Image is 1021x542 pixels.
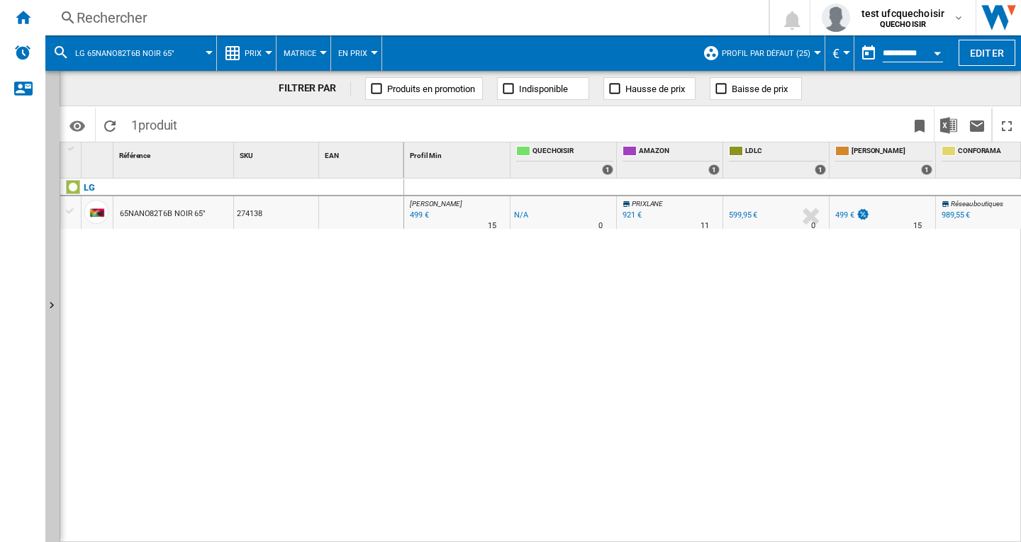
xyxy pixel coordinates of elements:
[240,152,253,159] span: SKU
[75,49,174,58] span: LG 65NANO82T6B NOIR 65"
[939,208,970,222] div: 989,55 €
[84,142,113,164] div: Sort None
[921,164,932,175] div: 1 offers sold by LECLERC
[119,152,150,159] span: Référence
[632,200,663,208] span: PRIXLANE
[701,219,709,233] div: Délai de livraison : 11 jours
[625,84,685,94] span: Hausse de prix
[993,108,1021,142] button: Plein écran
[96,108,124,142] button: Recharger
[832,35,847,71] button: €
[856,208,870,220] img: promotionV3.png
[338,35,374,71] button: En Prix
[732,84,788,94] span: Baisse de prix
[284,49,316,58] span: Matrice
[237,142,318,164] div: Sort None
[835,210,854,220] div: 499 €
[124,108,184,138] span: 1
[497,77,589,100] button: Indisponible
[603,77,696,100] button: Hausse de prix
[726,142,829,178] div: LDLC 1 offers sold by LDLC
[880,20,926,29] b: QUECHOISIR
[237,142,318,164] div: SKU Sort None
[623,210,642,220] div: 921 €
[77,8,732,28] div: Rechercher
[365,77,483,100] button: Produits en promotion
[815,164,826,175] div: 1 offers sold by LDLC
[488,219,496,233] div: Délai de livraison : 15 jours
[934,108,963,142] button: Télécharger au format Excel
[116,142,233,164] div: Sort None
[722,49,810,58] span: Profil par défaut (25)
[245,35,269,71] button: Prix
[325,152,339,159] span: EAN
[832,142,935,178] div: [PERSON_NAME] 1 offers sold by LECLERC
[620,142,722,178] div: AMAZON 1 offers sold by AMAZON
[514,208,528,222] div: N/A
[532,146,613,158] span: QUECHOISIR
[940,117,957,134] img: excel-24x24.png
[811,219,815,233] div: Délai de livraison : 0 jour
[224,35,269,71] div: Prix
[75,35,189,71] button: LG 65NANO82T6B NOIR 65"
[387,84,475,94] span: Produits en promotion
[620,208,642,222] div: 921 €
[861,6,945,21] span: test ufcquechoisir
[14,44,31,61] img: alerts-logo.svg
[245,49,262,58] span: Prix
[710,77,802,100] button: Baisse de prix
[722,35,818,71] button: Profil par défaut (25)
[925,38,950,64] button: Open calendar
[905,108,934,142] button: Créer un favoris
[408,208,429,222] div: Mise à jour : mardi 12 août 2025 05:28
[745,146,826,158] span: LDLC
[727,208,757,222] div: 599,95 €
[338,49,367,58] span: En Prix
[45,71,60,542] button: Afficher
[63,113,91,138] button: Options
[322,142,403,164] div: Sort None
[322,142,403,164] div: EAN Sort None
[234,196,318,229] div: 274138
[822,4,850,32] img: profile.jpg
[942,210,970,220] div: 989,55 €
[519,84,568,94] span: Indisponible
[410,200,462,208] span: [PERSON_NAME]
[708,164,720,175] div: 1 offers sold by AMAZON
[52,35,209,71] div: LG 65NANO82T6B NOIR 65"
[703,35,818,71] div: Profil par défaut (25)
[959,40,1015,66] button: Editer
[407,142,510,164] div: Profil Min Sort None
[832,46,839,61] span: €
[410,152,442,159] span: Profil Min
[951,200,1003,208] span: Réseau boutiques
[833,208,870,222] div: 499 €
[407,142,510,164] div: Sort None
[602,164,613,175] div: 1 offers sold by QUECHOISIR
[913,219,922,233] div: Délai de livraison : 15 jours
[963,108,991,142] button: Envoyer ce rapport par email
[120,198,206,230] div: 65NANO82T6B NOIR 65"
[279,81,351,96] div: FILTRER PAR
[138,118,177,132] span: produit
[598,219,603,233] div: Délai de livraison : 0 jour
[854,39,883,67] button: md-calendar
[639,146,720,158] span: AMAZON
[729,210,757,220] div: 599,95 €
[284,35,323,71] button: Matrice
[852,146,932,158] span: [PERSON_NAME]
[825,35,854,71] md-menu: Currency
[116,142,233,164] div: Référence Sort None
[513,142,616,178] div: QUECHOISIR 1 offers sold by QUECHOISIR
